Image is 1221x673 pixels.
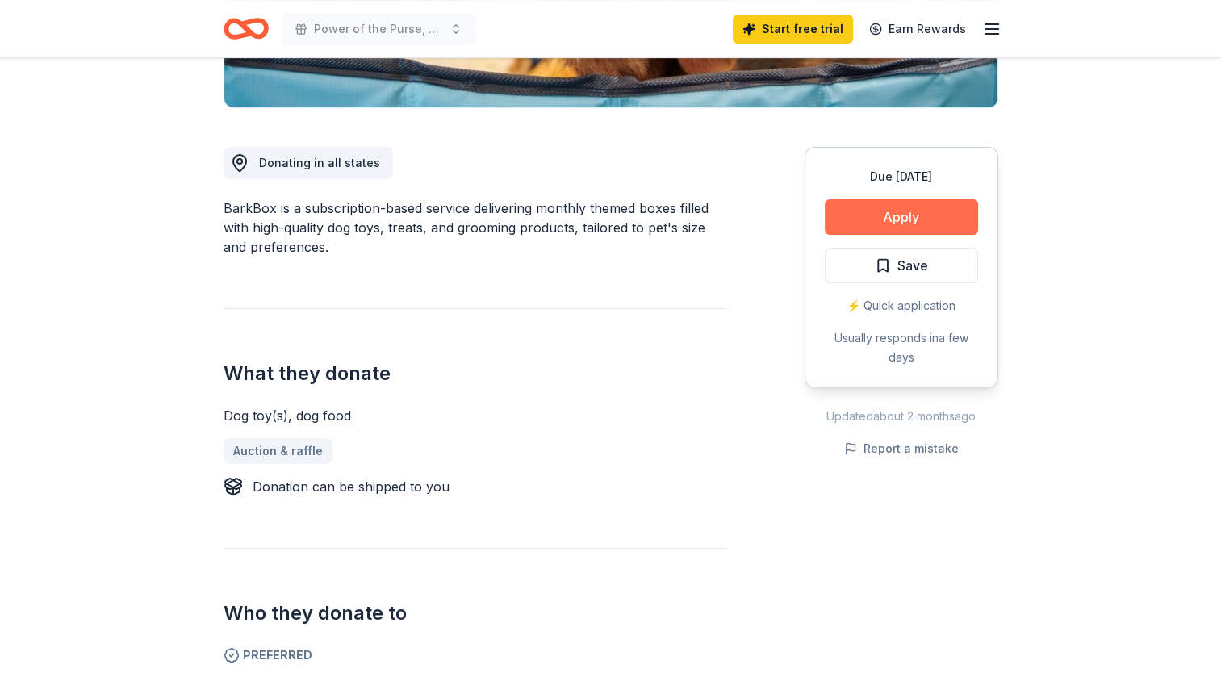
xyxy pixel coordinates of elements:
a: Earn Rewards [859,15,976,44]
div: Due [DATE] [825,167,978,186]
div: BarkBox is a subscription-based service delivering monthly themed boxes filled with high-quality ... [224,199,727,257]
a: Start free trial [733,15,853,44]
a: Auction & raffle [224,438,332,464]
button: Save [825,248,978,283]
span: Donating in all states [259,156,380,169]
span: Power of the Purse, Women United [314,19,443,39]
a: Home [224,10,269,48]
button: Report a mistake [844,439,959,458]
button: Power of the Purse, Women United [282,13,475,45]
span: Save [897,255,928,276]
div: Donation can be shipped to you [253,477,450,496]
button: Apply [825,199,978,235]
div: Dog toy(s), dog food [224,406,727,425]
h2: Who they donate to [224,600,727,626]
div: ⚡️ Quick application [825,296,978,316]
div: Updated about 2 months ago [805,407,998,426]
span: Preferred [224,646,727,665]
div: Usually responds in a few days [825,328,978,367]
h2: What they donate [224,361,727,387]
